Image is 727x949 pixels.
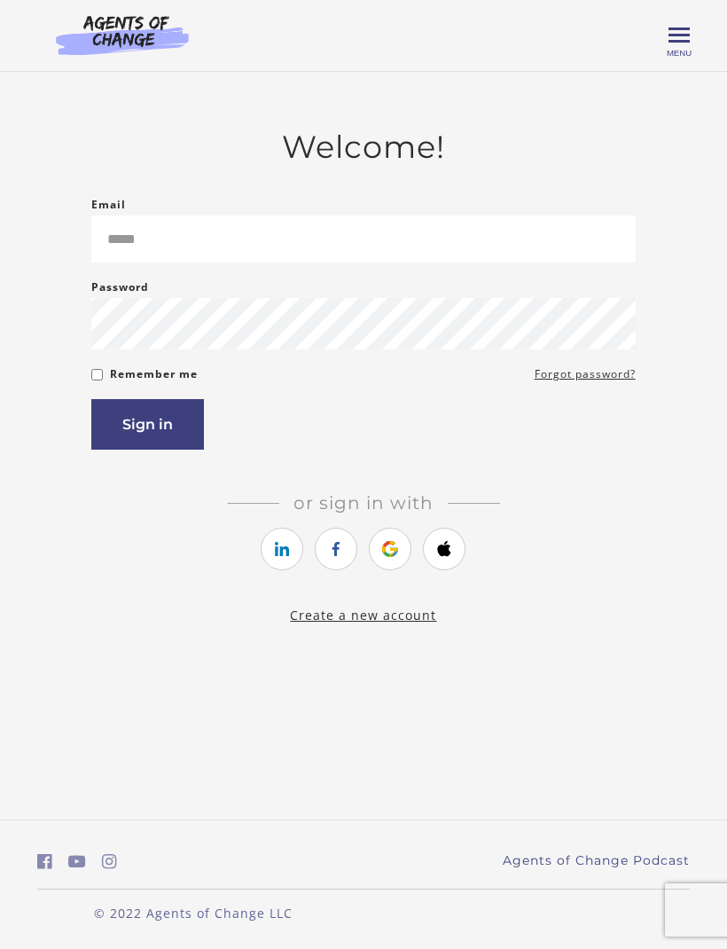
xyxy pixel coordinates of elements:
[261,528,303,570] a: https://courses.thinkific.com/users/auth/linkedin?ss%5Breferral%5D=&ss%5Buser_return_to%5D=&ss%5B...
[423,528,465,570] a: https://courses.thinkific.com/users/auth/apple?ss%5Breferral%5D=&ss%5Buser_return_to%5D=&ss%5Bvis...
[102,853,117,870] i: https://www.instagram.com/agentsofchangeprep/ (Open in a new window)
[37,849,52,874] a: https://www.facebook.com/groups/aswbtestprep (Open in a new window)
[68,853,86,870] i: https://www.youtube.com/c/AgentsofChangeTestPrepbyMeaganMitchell (Open in a new window)
[37,904,349,922] p: © 2022 Agents of Change LLC
[102,849,117,874] a: https://www.instagram.com/agentsofchangeprep/ (Open in a new window)
[315,528,357,570] a: https://courses.thinkific.com/users/auth/facebook?ss%5Breferral%5D=&ss%5Buser_return_to%5D=&ss%5B...
[279,492,448,514] span: Or sign in with
[290,607,436,624] a: Create a new account
[667,48,692,58] span: Menu
[535,364,636,385] a: Forgot password?
[91,277,149,298] label: Password
[91,129,635,166] h2: Welcome!
[37,853,52,870] i: https://www.facebook.com/groups/aswbtestprep (Open in a new window)
[91,399,204,450] button: Sign in
[91,194,126,216] label: Email
[110,364,198,385] label: Remember me
[668,34,690,36] span: Toggle menu
[68,849,86,874] a: https://www.youtube.com/c/AgentsofChangeTestPrepbyMeaganMitchell (Open in a new window)
[668,25,690,46] button: Toggle menu Menu
[37,14,207,55] img: Agents of Change Logo
[503,851,690,870] a: Agents of Change Podcast
[91,399,106,910] label: If you are a human, ignore this field
[369,528,411,570] a: https://courses.thinkific.com/users/auth/google?ss%5Breferral%5D=&ss%5Buser_return_to%5D=&ss%5Bvi...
